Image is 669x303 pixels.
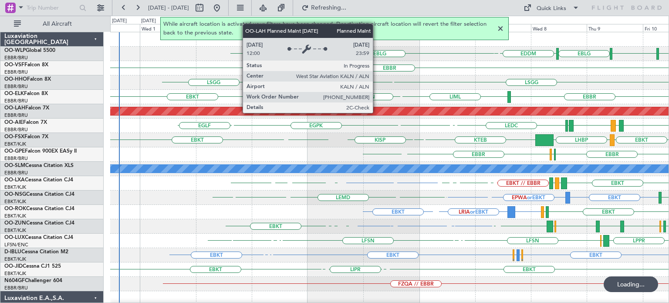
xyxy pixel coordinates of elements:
[4,256,26,262] a: EBKT/KJK
[4,235,73,240] a: OO-LUXCessna Citation CJ4
[4,198,26,205] a: EBKT/KJK
[297,1,350,15] button: Refreshing...
[4,285,28,291] a: EBBR/BRU
[163,20,495,37] span: While aircraft location is activated your filters have been changed. Deactivating aircraft locati...
[4,149,77,154] a: OO-GPEFalcon 900EX EASy II
[4,120,23,125] span: OO-AIE
[4,98,28,104] a: EBBR/BRU
[4,149,25,154] span: OO-GPE
[537,4,566,13] div: Quick Links
[4,264,61,269] a: OO-JIDCessna CJ1 525
[4,177,73,183] a: OO-LXACessna Citation CJ4
[27,1,77,14] input: Trip Number
[4,91,48,96] a: OO-ELKFalcon 8X
[4,206,74,211] a: OO-ROKCessna Citation CJ4
[4,163,74,168] a: OO-SLMCessna Citation XLS
[4,83,28,90] a: EBBR/BRU
[4,221,74,226] a: OO-ZUNCessna Citation CJ4
[4,62,24,68] span: OO-VSF
[4,112,28,119] a: EBBR/BRU
[4,77,51,82] a: OO-HHOFalcon 8X
[4,106,49,111] a: OO-LAHFalcon 7X
[4,48,26,53] span: OO-WLP
[4,249,21,255] span: D-IBLU
[4,155,28,162] a: EBBR/BRU
[519,1,584,15] button: Quick Links
[4,134,24,140] span: OO-FSX
[4,77,27,82] span: OO-HHO
[4,134,48,140] a: OO-FSXFalcon 7X
[4,163,25,168] span: OO-SLM
[148,4,189,12] span: [DATE] - [DATE]
[4,192,26,197] span: OO-NSG
[604,276,658,292] div: Loading...
[4,221,26,226] span: OO-ZUN
[4,264,23,269] span: OO-JID
[4,54,28,61] a: EBBR/BRU
[4,141,26,147] a: EBKT/KJK
[4,278,25,283] span: N604GF
[4,170,28,176] a: EBBR/BRU
[4,48,55,53] a: OO-WLPGlobal 5500
[4,249,68,255] a: D-IBLUCessna Citation M2
[4,126,28,133] a: EBBR/BRU
[4,62,48,68] a: OO-VSFFalcon 8X
[311,5,347,11] span: Refreshing...
[4,278,62,283] a: N604GFChallenger 604
[4,177,25,183] span: OO-LXA
[4,227,26,234] a: EBKT/KJK
[4,213,26,219] a: EBKT/KJK
[4,106,25,111] span: OO-LAH
[4,206,26,211] span: OO-ROK
[4,91,24,96] span: OO-ELK
[4,69,28,75] a: EBBR/BRU
[4,235,25,240] span: OO-LUX
[4,242,28,248] a: LFSN/ENC
[4,184,26,191] a: EBKT/KJK
[4,120,47,125] a: OO-AIEFalcon 7X
[4,270,26,277] a: EBKT/KJK
[4,192,74,197] a: OO-NSGCessna Citation CJ4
